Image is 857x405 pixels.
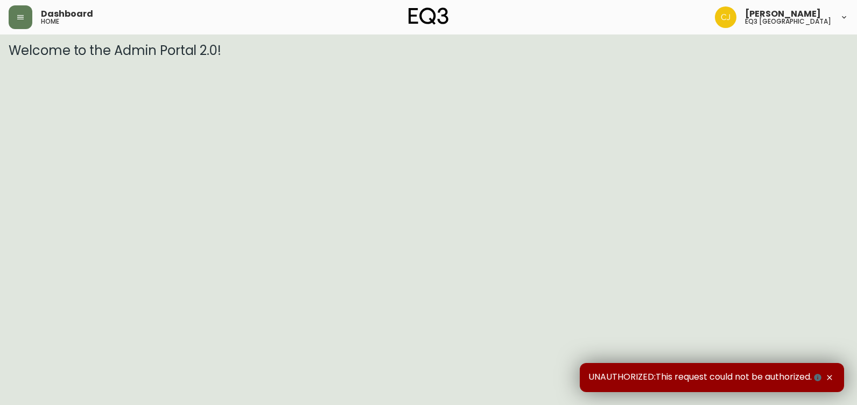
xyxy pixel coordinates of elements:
[745,18,831,25] h5: eq3 [GEOGRAPHIC_DATA]
[588,372,824,383] span: UNAUTHORIZED:This request could not be authorized.
[745,10,821,18] span: [PERSON_NAME]
[9,43,848,58] h3: Welcome to the Admin Portal 2.0!
[41,10,93,18] span: Dashboard
[715,6,736,28] img: 7836c8950ad67d536e8437018b5c2533
[409,8,448,25] img: logo
[41,18,59,25] h5: home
